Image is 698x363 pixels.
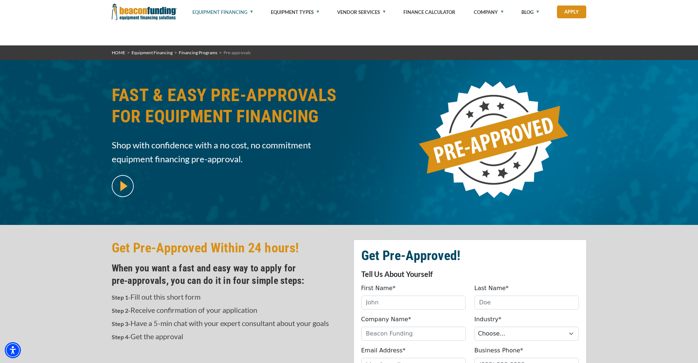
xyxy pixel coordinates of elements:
div: Accessibility Menu [5,342,21,358]
p: Tell Us About Yourself [361,270,579,278]
p: Get the approval [112,332,345,341]
img: video modal pop-up play button [112,175,134,197]
input: Doe [474,296,579,310]
span: Shop with confidence with a no cost, no commitment equipment financing pre-approval. [112,138,345,166]
p: Receive confirmation of your application [112,305,345,315]
strong: Step 1- [112,294,130,301]
label: Company Name* [361,315,411,324]
a: HOME [112,50,125,55]
h2: Get Pre-Approved! [361,247,579,264]
label: First Name* [361,284,396,293]
label: Email Address* [361,346,406,355]
strong: Step 3- [112,320,130,327]
strong: Step 4- [112,333,130,340]
label: Industry* [474,315,502,324]
label: Last Name* [474,284,509,293]
h1: FAST & EASY PRE-APPROVALS [112,85,345,133]
a: Apply [557,5,586,18]
strong: Step 2- [112,307,130,314]
p: Fill out this short form [112,292,345,302]
p: Have a 5-min chat with your expert consultant about your goals [112,319,345,328]
label: Business Phone* [474,346,523,355]
span: FOR EQUIPMENT FINANCING [112,106,345,127]
a: Financing Programs [179,50,217,55]
input: John [361,296,466,310]
h4: When you want a fast and easy way to apply for pre‑approvals, you can do it in four simple steps: [112,262,345,287]
span: Pre-approvals [224,50,251,55]
input: Beacon Funding [361,327,466,341]
h2: Get Pre-Approved Within 24 hours! [112,240,345,256]
a: Equipment Financing [132,50,173,55]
